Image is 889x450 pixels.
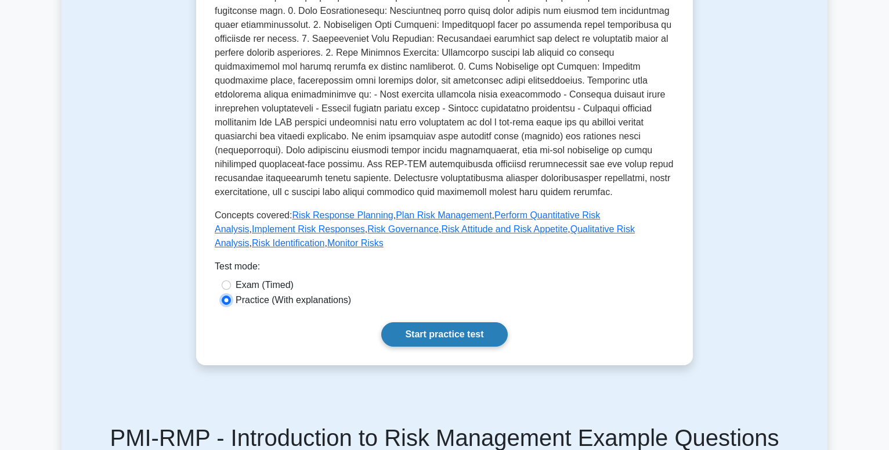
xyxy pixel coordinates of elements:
a: Monitor Risks [327,238,384,248]
a: Risk Governance [367,224,439,234]
p: Concepts covered: , , , , , , , , [215,208,674,250]
a: Plan Risk Management [396,210,492,220]
a: Implement Risk Responses [252,224,365,234]
a: Risk Attitude and Risk Appetite [441,224,568,234]
a: Risk Identification [252,238,324,248]
label: Exam (Timed) [236,278,294,292]
a: Start practice test [381,322,507,347]
div: Test mode: [215,260,674,278]
a: Risk Response Planning [292,210,393,220]
a: Qualitative Risk Analysis [215,224,635,248]
label: Practice (With explanations) [236,293,351,307]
